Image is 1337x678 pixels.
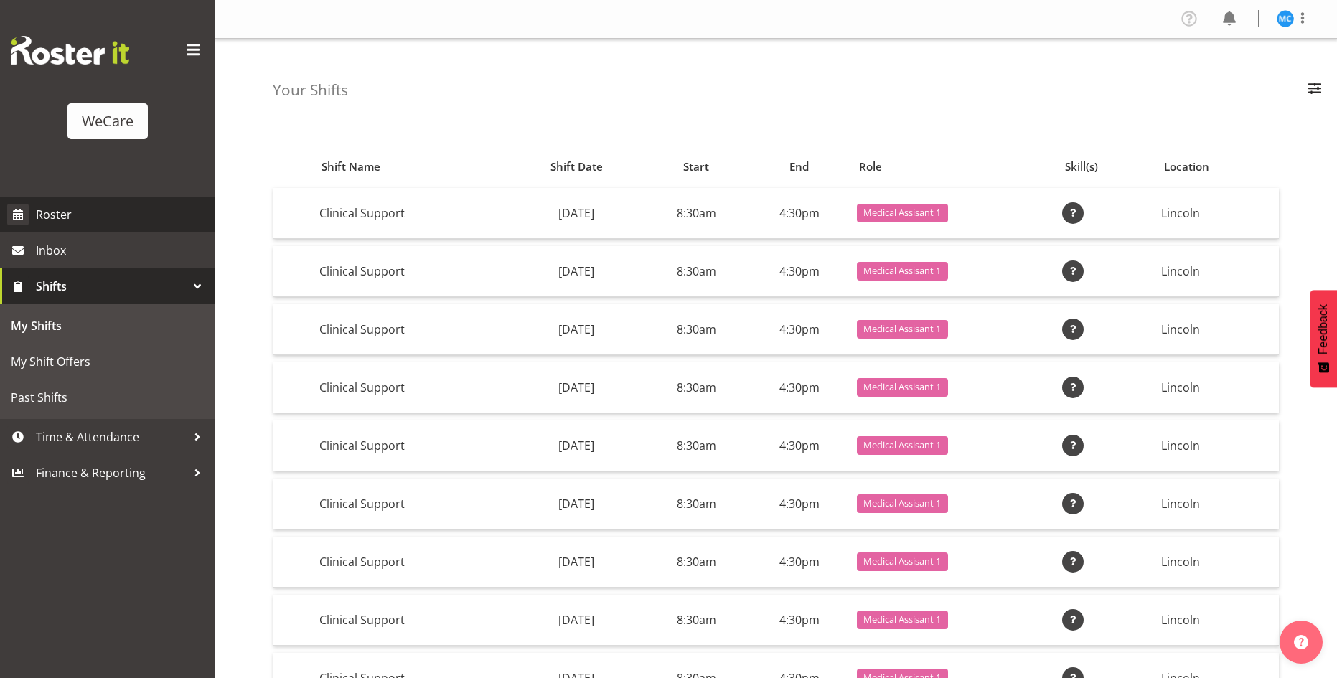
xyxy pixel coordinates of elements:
[4,344,212,380] a: My Shift Offers
[314,595,507,646] td: Clinical Support
[1317,304,1330,354] span: Feedback
[1155,420,1279,471] td: Lincoln
[507,304,645,355] td: [DATE]
[1065,159,1098,175] span: Skill(s)
[1155,188,1279,239] td: Lincoln
[314,479,507,529] td: Clinical Support
[1277,10,1294,27] img: mary-childs10475.jpg
[747,246,850,297] td: 4:30pm
[747,304,850,355] td: 4:30pm
[789,159,809,175] span: End
[683,159,709,175] span: Start
[747,420,850,471] td: 4:30pm
[36,426,187,448] span: Time & Attendance
[645,362,747,413] td: 8:30am
[11,36,129,65] img: Rosterit website logo
[36,462,187,484] span: Finance & Reporting
[747,595,850,646] td: 4:30pm
[314,188,507,239] td: Clinical Support
[1155,595,1279,646] td: Lincoln
[314,537,507,588] td: Clinical Support
[507,479,645,529] td: [DATE]
[863,380,941,394] span: Medical Assisant 1
[1155,304,1279,355] td: Lincoln
[507,246,645,297] td: [DATE]
[645,246,747,297] td: 8:30am
[645,595,747,646] td: 8:30am
[11,387,205,408] span: Past Shifts
[747,537,850,588] td: 4:30pm
[507,537,645,588] td: [DATE]
[36,204,208,225] span: Roster
[11,351,205,372] span: My Shift Offers
[314,304,507,355] td: Clinical Support
[1294,635,1308,649] img: help-xxl-2.png
[507,595,645,646] td: [DATE]
[747,362,850,413] td: 4:30pm
[322,159,380,175] span: Shift Name
[1300,75,1330,106] button: Filter Employees
[645,420,747,471] td: 8:30am
[36,240,208,261] span: Inbox
[645,188,747,239] td: 8:30am
[507,362,645,413] td: [DATE]
[645,479,747,529] td: 8:30am
[863,264,941,278] span: Medical Assisant 1
[82,110,133,132] div: WeCare
[11,315,205,336] span: My Shifts
[314,420,507,471] td: Clinical Support
[863,206,941,220] span: Medical Assisant 1
[273,82,348,98] h4: Your Shifts
[1155,246,1279,297] td: Lincoln
[1164,159,1209,175] span: Location
[507,420,645,471] td: [DATE]
[1310,290,1337,387] button: Feedback - Show survey
[36,276,187,297] span: Shifts
[863,555,941,568] span: Medical Assisant 1
[645,537,747,588] td: 8:30am
[747,479,850,529] td: 4:30pm
[507,188,645,239] td: [DATE]
[4,380,212,415] a: Past Shifts
[863,322,941,336] span: Medical Assisant 1
[1155,537,1279,588] td: Lincoln
[863,438,941,452] span: Medical Assisant 1
[645,304,747,355] td: 8:30am
[863,496,941,510] span: Medical Assisant 1
[859,159,882,175] span: Role
[550,159,603,175] span: Shift Date
[4,308,212,344] a: My Shifts
[314,246,507,297] td: Clinical Support
[1155,362,1279,413] td: Lincoln
[863,613,941,626] span: Medical Assisant 1
[747,188,850,239] td: 4:30pm
[314,362,507,413] td: Clinical Support
[1155,479,1279,529] td: Lincoln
